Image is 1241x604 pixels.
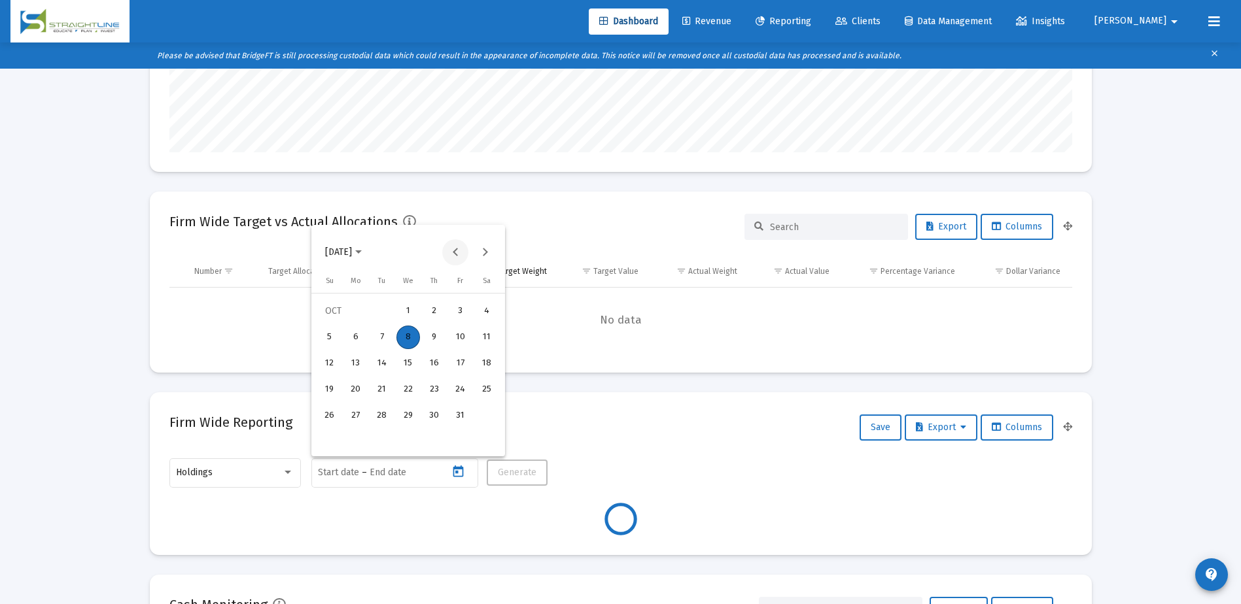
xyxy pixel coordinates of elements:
[395,298,421,324] button: 2025-10-01
[430,277,438,285] span: Th
[370,326,394,349] div: 7
[396,352,420,375] div: 15
[396,326,420,349] div: 8
[457,277,463,285] span: Fr
[449,352,472,375] div: 17
[447,298,474,324] button: 2025-10-03
[369,403,395,429] button: 2025-10-28
[474,377,500,403] button: 2025-10-25
[421,298,447,324] button: 2025-10-02
[343,377,369,403] button: 2025-10-20
[449,378,472,401] div: 24
[421,350,447,377] button: 2025-10-16
[343,403,369,429] button: 2025-10-27
[344,404,368,428] div: 27
[423,404,446,428] div: 30
[474,350,500,377] button: 2025-10-18
[403,277,413,285] span: We
[344,378,368,401] div: 20
[317,324,343,350] button: 2025-10-05
[317,403,343,429] button: 2025-10-26
[317,377,343,403] button: 2025-10-19
[326,277,334,285] span: Su
[475,378,498,401] div: 25
[447,403,474,429] button: 2025-10-31
[474,324,500,350] button: 2025-10-11
[423,352,446,375] div: 16
[344,352,368,375] div: 13
[449,299,472,323] div: 3
[442,239,468,265] button: Previous month
[369,350,395,377] button: 2025-10-14
[475,352,498,375] div: 18
[423,299,446,323] div: 2
[447,350,474,377] button: 2025-10-17
[395,350,421,377] button: 2025-10-15
[318,352,341,375] div: 12
[396,378,420,401] div: 22
[449,326,472,349] div: 10
[447,324,474,350] button: 2025-10-10
[483,277,491,285] span: Sa
[395,324,421,350] button: 2025-10-08
[343,350,369,377] button: 2025-10-13
[449,404,472,428] div: 31
[447,377,474,403] button: 2025-10-24
[325,246,352,258] span: [DATE]
[318,378,341,401] div: 19
[472,239,498,265] button: Next month
[396,299,420,323] div: 1
[315,239,372,265] button: Choose month and year
[421,324,447,350] button: 2025-10-09
[369,377,395,403] button: 2025-10-21
[395,403,421,429] button: 2025-10-29
[369,324,395,350] button: 2025-10-07
[475,326,498,349] div: 11
[395,377,421,403] button: 2025-10-22
[370,378,394,401] div: 21
[423,378,446,401] div: 23
[421,403,447,429] button: 2025-10-30
[475,299,498,323] div: 4
[396,404,420,428] div: 29
[421,377,447,403] button: 2025-10-23
[351,277,361,285] span: Mo
[344,326,368,349] div: 6
[317,298,395,324] td: OCT
[474,298,500,324] button: 2025-10-04
[343,324,369,350] button: 2025-10-06
[318,404,341,428] div: 26
[370,352,394,375] div: 14
[370,404,394,428] div: 28
[318,326,341,349] div: 5
[378,277,385,285] span: Tu
[317,350,343,377] button: 2025-10-12
[423,326,446,349] div: 9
